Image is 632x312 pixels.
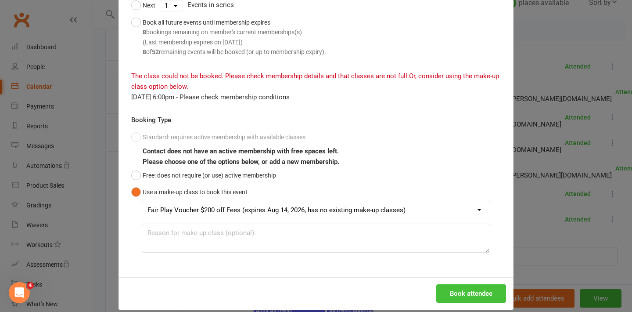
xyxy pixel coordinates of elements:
b: Contact does not have an active membership with free spaces left. [143,147,339,155]
div: [DATE] 6:00pm - Please check membership conditions [131,92,501,102]
button: Book attendee [436,284,506,303]
span: The class could not be booked. Please check membership details and that classes are not full. [131,72,409,80]
iframe: Intercom live chat [9,282,30,303]
button: Use a make-up class to book this event [131,184,248,200]
strong: 52 [152,48,159,55]
button: Free: does not require (or use) active membership [131,167,276,184]
span: 4 [27,282,34,289]
div: Book all future events until membership expires [143,18,326,57]
div: bookings remaining on member's current memberships(s) (Last membership expires on [DATE]) of rema... [143,27,326,57]
b: Please choose one of the options below, or add a new membership. [143,158,339,166]
button: Book all future events until membership expires8bookings remaining on member's current membership... [131,14,326,61]
strong: 8 [143,29,146,36]
label: Booking Type [131,115,171,125]
strong: 8 [143,48,146,55]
